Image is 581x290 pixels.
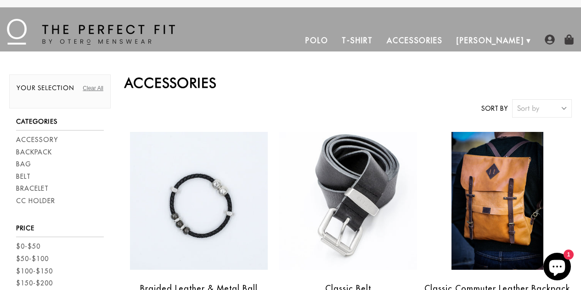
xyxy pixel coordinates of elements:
[130,132,268,270] img: black braided leather bracelet
[279,132,417,270] img: otero menswear classic black leather belt
[83,84,103,92] a: Clear All
[545,34,555,45] img: user-account-icon.png
[276,132,421,270] a: otero menswear classic black leather belt
[16,135,58,145] a: Accessory
[16,148,52,157] a: Backpack
[16,224,104,237] h3: Price
[7,19,175,45] img: The Perfect Fit - by Otero Menswear - Logo
[16,242,40,251] a: $0-$50
[124,74,572,91] h2: Accessories
[16,172,31,182] a: Belt
[16,267,53,276] a: $100-$150
[16,159,31,169] a: Bag
[16,118,104,131] h3: Categories
[16,279,53,288] a: $150-$200
[127,132,271,270] a: black braided leather bracelet
[564,34,574,45] img: shopping-bag-icon.png
[16,196,55,206] a: CC Holder
[299,29,335,51] a: Polo
[17,84,103,97] h2: Your selection
[16,254,49,264] a: $50-$100
[450,29,531,51] a: [PERSON_NAME]
[541,253,574,283] inbox-online-store-chat: Shopify online store chat
[380,29,450,51] a: Accessories
[481,104,508,114] label: Sort by
[16,184,49,193] a: Bracelet
[425,132,570,270] a: leather backpack
[451,132,543,270] img: leather backpack
[335,29,379,51] a: T-Shirt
